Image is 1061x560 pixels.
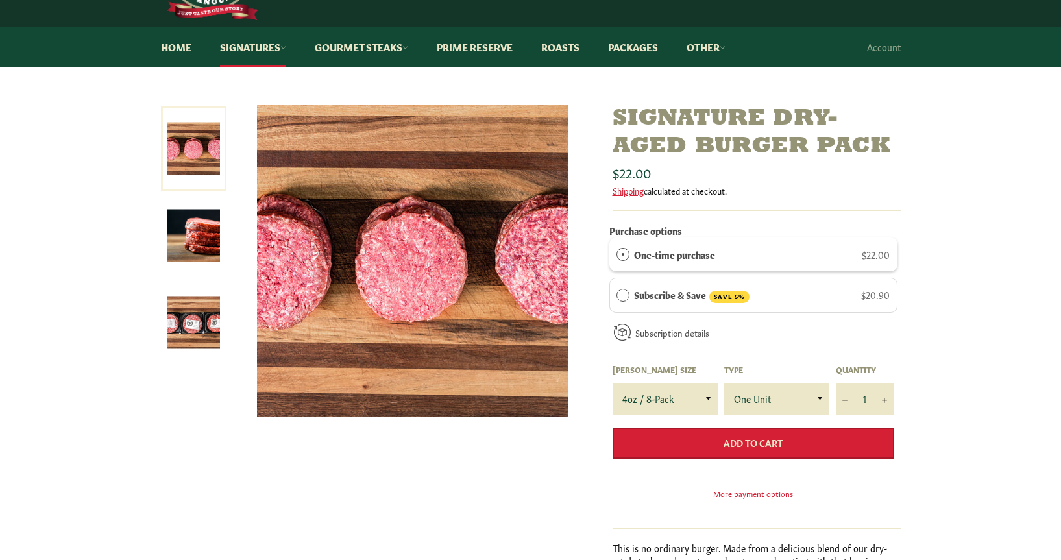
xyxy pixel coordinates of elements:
h1: Signature Dry-Aged Burger Pack [613,105,901,161]
label: Purchase options [609,224,682,237]
a: Shipping [613,184,644,197]
a: Packages [595,27,671,67]
span: $22.00 [613,163,651,181]
label: Quantity [836,364,894,375]
span: $22.00 [862,248,890,261]
a: Prime Reserve [424,27,526,67]
a: Home [148,27,204,67]
a: Subscription details [635,326,709,339]
a: Signatures [207,27,299,67]
label: Type [724,364,829,375]
button: Reduce item quantity by one [836,383,855,415]
a: Gourmet Steaks [302,27,421,67]
div: One-time purchase [616,247,629,262]
a: Roasts [528,27,592,67]
span: SAVE 5% [709,291,750,303]
span: Add to Cart [724,436,783,449]
img: Signature Dry-Aged Burger Pack [167,297,220,349]
img: Signature Dry-Aged Burger Pack [257,105,568,417]
a: Account [860,28,907,66]
img: Signature Dry-Aged Burger Pack [167,210,220,262]
div: Subscribe & Save [616,287,629,302]
button: Add to Cart [613,428,894,459]
label: Subscribe & Save [634,287,750,303]
a: More payment options [613,488,894,499]
div: calculated at checkout. [613,185,901,197]
a: Other [674,27,738,67]
button: Increase item quantity by one [875,383,894,415]
label: One-time purchase [634,247,715,262]
span: $20.90 [861,288,890,301]
label: [PERSON_NAME] Size [613,364,718,375]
